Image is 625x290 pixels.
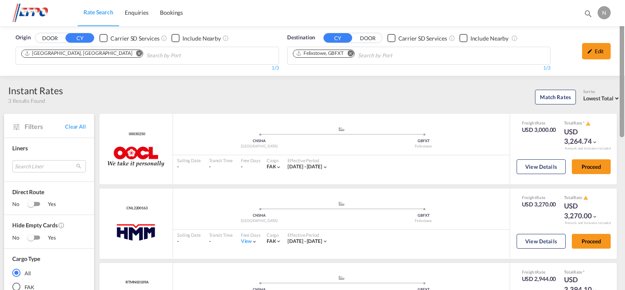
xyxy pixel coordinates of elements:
div: Felixstowe [342,218,506,224]
div: 1/3 [16,65,279,72]
button: DOOR [36,34,64,43]
div: CNSHA [177,213,342,218]
md-chips-wrap: Chips container. Use arrow keys to select chips. [292,47,439,62]
span: [DATE] - [DATE] [288,238,322,244]
span: Liners [12,145,27,152]
div: Contract / Rate Agreement / Tariff / Spot Pricing Reference Number: RTMN00189A [124,280,148,285]
div: 1/3 [287,65,551,72]
div: USD 3,264.74 [564,127,605,147]
md-icon: icon-chevron-down [322,238,328,244]
div: Cargo Type [12,255,40,263]
div: Freight Rate [522,120,556,126]
button: Remove [130,50,143,58]
div: Sailing Date [177,232,201,238]
md-icon: icon-chevron-down [592,139,598,145]
div: Free Days [241,232,261,238]
div: Remark and Inclusion included [559,221,617,225]
div: USD 3,270.00 [522,200,556,208]
span: Enquiries [125,9,148,16]
md-icon: icon-alert [583,195,588,200]
div: Effective Period [288,232,328,238]
div: Cargo [267,157,282,163]
div: [GEOGRAPHIC_DATA] [177,218,342,224]
button: icon-alert [585,120,591,127]
div: [GEOGRAPHIC_DATA] [177,144,342,149]
span: CNL2200163 [124,206,148,211]
div: Shanghai, CNSHA [24,50,132,57]
div: icon-magnify [584,9,593,21]
md-icon: assets/icons/custom/ship-fill.svg [337,202,346,206]
div: Include Nearby [182,34,221,43]
div: Carrier SD Services [398,34,447,43]
div: Include Nearby [470,34,509,43]
div: Instant Rates [8,84,63,97]
md-icon: icon-magnify [584,9,593,18]
span: RTMN00189A [124,280,148,285]
span: [DATE] - [DATE] [288,163,322,170]
span: No [12,234,27,242]
div: Total Rate [564,195,605,201]
md-icon: assets/icons/custom/ship-fill.svg [337,276,346,280]
div: Sort by [583,89,621,95]
div: Carrier SD Services [110,34,159,43]
div: Total Rate [564,120,605,127]
img: HMM [115,221,157,242]
div: Freight Rate [522,195,556,200]
span: 00030250 [127,131,145,137]
md-checkbox: Checkbox No Ink [171,34,221,42]
div: N [598,6,611,19]
div: - [209,238,233,245]
div: Cargo [267,232,282,238]
span: Subject to Remarks [582,270,585,274]
span: Bookings [160,9,183,16]
span: FAK [267,163,276,170]
span: Destination [287,34,315,42]
div: 01 Aug 2025 - 14 Aug 2025 [288,238,322,245]
div: USD 2,944.00 [522,275,556,283]
div: Effective Period [288,157,328,163]
div: Total Rate [564,269,605,275]
div: icon-pencilEdit [582,43,611,59]
div: Felixstowe, GBFXT [296,50,344,57]
button: DOOR [353,34,382,43]
span: Rate Search [83,9,113,16]
md-select: Select: Lowest Total [583,93,621,102]
button: View Details [517,159,566,174]
md-icon: icon-chevron-down [276,238,281,244]
span: No [12,200,27,208]
md-checkbox: Checkbox No Ink [459,34,509,42]
button: Proceed [572,159,611,174]
div: Transit Time [209,232,233,238]
span: Yes [40,200,56,208]
div: Remark and Inclusion included [559,146,617,151]
span: 3 Results Found [8,97,45,104]
md-radio-button: All [12,269,86,277]
md-checkbox: Checkbox No Ink [387,34,447,42]
md-icon: icon-pencil [587,48,593,54]
md-icon: Unchecked: Search for CY (Container Yard) services for all selected carriers.Checked : Search for... [161,35,167,41]
div: USD 3,270.00 [564,201,605,221]
button: CY [324,33,352,43]
span: Filters [25,122,65,131]
md-icon: icon-chevron-down [322,164,328,170]
div: GBFXT [342,138,506,144]
div: USD 3,000.00 [522,126,556,134]
div: CNSHA [177,138,342,144]
md-icon: icon-chevron-down [592,214,598,220]
div: Contract / Rate Agreement / Tariff / Spot Pricing Reference Number: CNL2200163 [124,206,148,211]
md-icon: icon-chevron-down [276,164,281,170]
button: Remove [342,50,354,58]
span: Clear All [65,123,86,130]
div: Press delete to remove this chip. [24,50,134,57]
md-icon: icon-alert [586,121,591,126]
button: View Details [517,234,566,249]
md-icon: Unchecked: Ignores neighbouring ports when fetching rates.Checked : Includes neighbouring ports w... [511,35,518,41]
md-icon: assets/icons/custom/ship-fill.svg [337,127,346,131]
span: Hide Empty Cards [12,221,86,234]
div: - [209,163,233,170]
span: Origin [16,34,30,42]
div: Felixstowe [342,144,506,149]
button: Proceed [572,234,611,249]
span: FAK [267,238,276,244]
